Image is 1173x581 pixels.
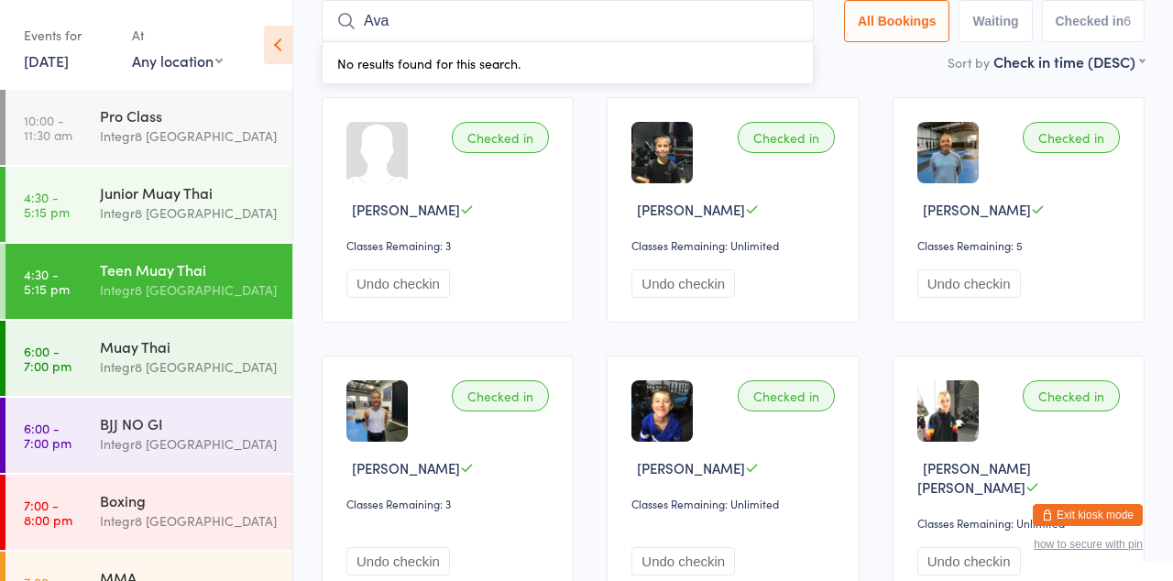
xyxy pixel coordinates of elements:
[917,515,1125,531] div: Classes Remaining: Unlimited
[352,458,460,477] span: [PERSON_NAME]
[100,356,277,378] div: Integr8 [GEOGRAPHIC_DATA]
[631,380,693,442] img: image1746512888.png
[5,475,292,550] a: 7:00 -8:00 pmBoxingIntegr8 [GEOGRAPHIC_DATA]
[917,269,1021,298] button: Undo checkin
[346,269,450,298] button: Undo checkin
[5,167,292,242] a: 4:30 -5:15 pmJunior Muay ThaiIntegr8 [GEOGRAPHIC_DATA]
[452,122,549,153] div: Checked in
[100,490,277,510] div: Boxing
[738,380,835,411] div: Checked in
[917,458,1031,497] span: [PERSON_NAME] [PERSON_NAME]
[1023,122,1120,153] div: Checked in
[346,547,450,576] button: Undo checkin
[346,496,554,511] div: Classes Remaining: 3
[631,496,839,511] div: Classes Remaining: Unlimited
[100,105,277,126] div: Pro Class
[993,51,1145,71] div: Check in time (DESC)
[24,344,71,373] time: 6:00 - 7:00 pm
[1124,14,1131,28] div: 6
[132,20,223,50] div: At
[100,336,277,356] div: Muay Thai
[738,122,835,153] div: Checked in
[631,237,839,253] div: Classes Remaining: Unlimited
[322,42,814,84] div: No results found for this search.
[100,126,277,147] div: Integr8 [GEOGRAPHIC_DATA]
[917,547,1021,576] button: Undo checkin
[346,380,408,442] img: image1745993943.png
[917,380,979,442] img: image1746598628.png
[100,203,277,224] div: Integr8 [GEOGRAPHIC_DATA]
[637,200,745,219] span: [PERSON_NAME]
[352,200,460,219] span: [PERSON_NAME]
[1033,504,1143,526] button: Exit kiosk mode
[24,50,69,71] a: [DATE]
[5,90,292,165] a: 10:00 -11:30 amPro ClassIntegr8 [GEOGRAPHIC_DATA]
[100,280,277,301] div: Integr8 [GEOGRAPHIC_DATA]
[100,182,277,203] div: Junior Muay Thai
[923,200,1031,219] span: [PERSON_NAME]
[132,50,223,71] div: Any location
[24,190,70,219] time: 4:30 - 5:15 pm
[100,413,277,433] div: BJJ NO GI
[452,380,549,411] div: Checked in
[1023,380,1120,411] div: Checked in
[24,20,114,50] div: Events for
[100,259,277,280] div: Teen Muay Thai
[346,237,554,253] div: Classes Remaining: 3
[24,498,72,527] time: 7:00 - 8:00 pm
[24,113,72,142] time: 10:00 - 11:30 am
[637,458,745,477] span: [PERSON_NAME]
[24,421,71,450] time: 6:00 - 7:00 pm
[917,237,1125,253] div: Classes Remaining: 5
[631,122,693,183] img: image1745912146.png
[24,267,70,296] time: 4:30 - 5:15 pm
[917,122,979,183] img: image1747127317.png
[631,269,735,298] button: Undo checkin
[100,510,277,532] div: Integr8 [GEOGRAPHIC_DATA]
[5,398,292,473] a: 6:00 -7:00 pmBJJ NO GIIntegr8 [GEOGRAPHIC_DATA]
[100,433,277,455] div: Integr8 [GEOGRAPHIC_DATA]
[631,547,735,576] button: Undo checkin
[948,53,990,71] label: Sort by
[5,321,292,396] a: 6:00 -7:00 pmMuay ThaiIntegr8 [GEOGRAPHIC_DATA]
[5,244,292,319] a: 4:30 -5:15 pmTeen Muay ThaiIntegr8 [GEOGRAPHIC_DATA]
[1034,538,1143,551] button: how to secure with pin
